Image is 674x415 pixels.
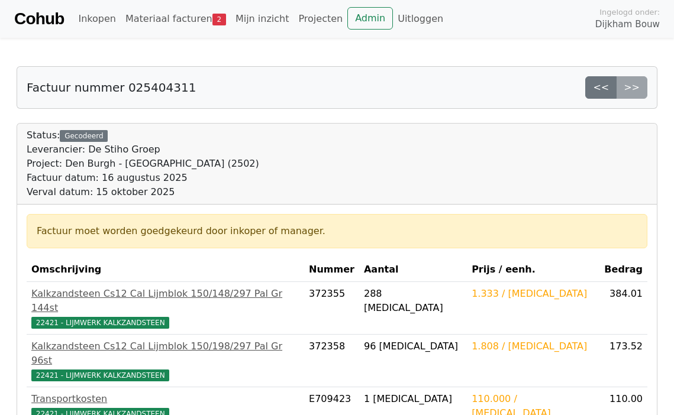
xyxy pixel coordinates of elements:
[212,14,226,25] span: 2
[27,258,304,282] th: Omschrijving
[595,18,660,31] span: Dijkham Bouw
[31,287,299,315] div: Kalkzandsteen Cs12 Cal Lijmblok 150/148/297 Pal Gr 144st
[31,339,299,382] a: Kalkzandsteen Cs12 Cal Lijmblok 150/198/297 Pal Gr 96st22421 - LIJMWERK KALKZANDSTEEN
[364,392,462,406] div: 1 [MEDICAL_DATA]
[37,224,637,238] div: Factuur moet worden goedgekeurd door inkoper of manager.
[347,7,393,30] a: Admin
[393,7,448,31] a: Uitloggen
[472,339,595,354] div: 1.808 / [MEDICAL_DATA]
[27,171,259,185] div: Factuur datum: 16 augustus 2025
[294,7,347,31] a: Projecten
[27,157,259,171] div: Project: Den Burgh - [GEOGRAPHIC_DATA] (2502)
[31,287,299,329] a: Kalkzandsteen Cs12 Cal Lijmblok 150/148/297 Pal Gr 144st22421 - LIJMWERK KALKZANDSTEEN
[472,287,595,301] div: 1.333 / [MEDICAL_DATA]
[60,130,108,142] div: Gecodeerd
[467,258,599,282] th: Prijs / eenh.
[585,76,617,99] a: <<
[27,142,259,157] div: Leverancier: De Stiho Groep
[599,258,647,282] th: Bedrag
[31,339,299,368] div: Kalkzandsteen Cs12 Cal Lijmblok 150/198/297 Pal Gr 96st
[14,5,64,33] a: Cohub
[73,7,120,31] a: Inkopen
[599,335,647,387] td: 173.52
[304,258,359,282] th: Nummer
[31,317,169,329] span: 22421 - LIJMWERK KALKZANDSTEEN
[599,7,660,18] span: Ingelogd onder:
[364,287,462,315] div: 288 [MEDICAL_DATA]
[359,258,467,282] th: Aantal
[364,339,462,354] div: 96 [MEDICAL_DATA]
[599,282,647,335] td: 384.01
[304,335,359,387] td: 372358
[27,128,259,199] div: Status:
[231,7,294,31] a: Mijn inzicht
[31,392,299,406] div: Transportkosten
[31,369,169,381] span: 22421 - LIJMWERK KALKZANDSTEEN
[27,185,259,199] div: Verval datum: 15 oktober 2025
[304,282,359,335] td: 372355
[27,80,196,95] h5: Factuur nummer 025404311
[121,7,231,31] a: Materiaal facturen2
